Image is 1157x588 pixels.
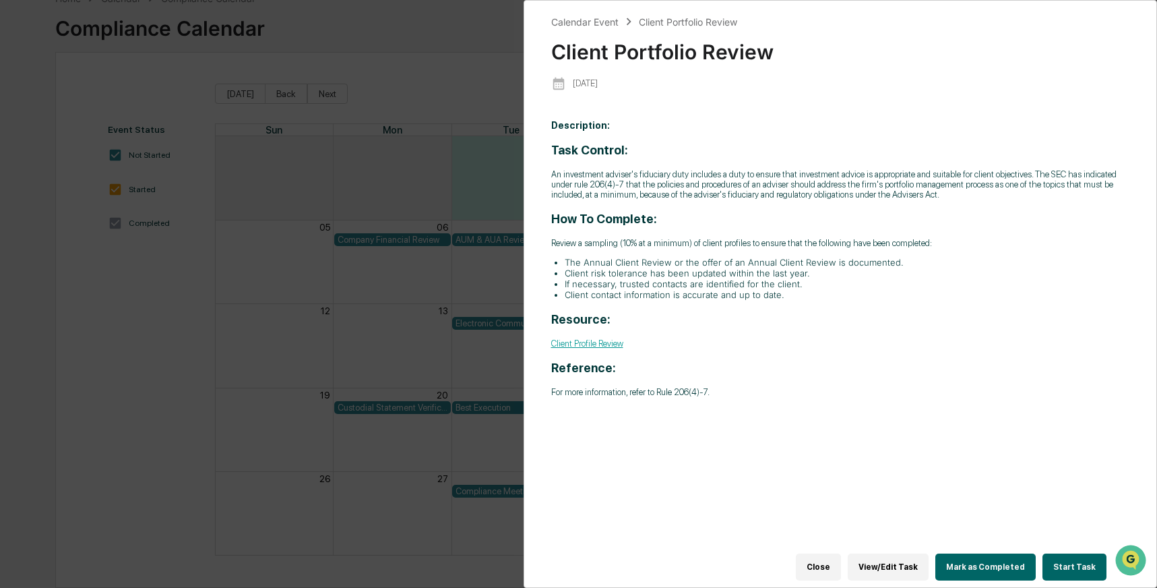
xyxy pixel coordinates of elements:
iframe: Open customer support [1114,543,1150,580]
a: 🗄️Attestations [92,165,173,189]
div: 🔎 [13,197,24,208]
strong: How To Complete: [551,212,657,226]
a: 🖐️Preclearance [8,165,92,189]
b: Description: [551,120,610,131]
li: Client contact information is accurate and up to date. [565,289,1130,300]
span: Preclearance [27,170,87,183]
div: We're offline, we'll be back soon [46,117,176,127]
a: Client Profile Review [551,339,623,349]
div: Calendar Event [551,16,619,28]
button: Mark as Completed [935,554,1036,581]
p: Review a sampling (10% at a minimum) of client profiles to ensure that the following have been co... [551,238,1130,248]
div: Start new chat [46,103,221,117]
p: How can we help? [13,28,245,50]
button: Start new chat [229,107,245,123]
img: 1746055101610-c473b297-6a78-478c-a979-82029cc54cd1 [13,103,38,127]
li: The Annual Client Review or the offer of an Annual Client Review is documented. [565,257,1130,268]
p: For more information, refer to Rule 206(4)-7. [551,387,1130,397]
a: 🔎Data Lookup [8,190,90,214]
div: 🗄️ [98,171,108,182]
li: If necessary, trusted contacts are identified for the client. [565,278,1130,289]
span: Attestations [111,170,167,183]
span: Pylon [134,229,163,239]
strong: Resource: [551,312,611,326]
div: Client Portfolio Review [639,16,737,28]
button: View/Edit Task [848,554,929,581]
div: 🖐️ [13,171,24,182]
p: An investment adviser's fiduciary duty includes a duty to ensure that investment advice is approp... [551,169,1130,200]
li: Client risk tolerance has been updated within the last year. [565,268,1130,278]
span: Data Lookup [27,196,85,209]
strong: Reference: [551,361,616,375]
div: Client Portfolio Review [551,29,1130,64]
button: Start Task [1042,554,1106,581]
strong: Task Control: [551,143,628,157]
button: Close [796,554,841,581]
a: Powered byPylon [95,228,163,239]
p: [DATE] [573,78,598,88]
